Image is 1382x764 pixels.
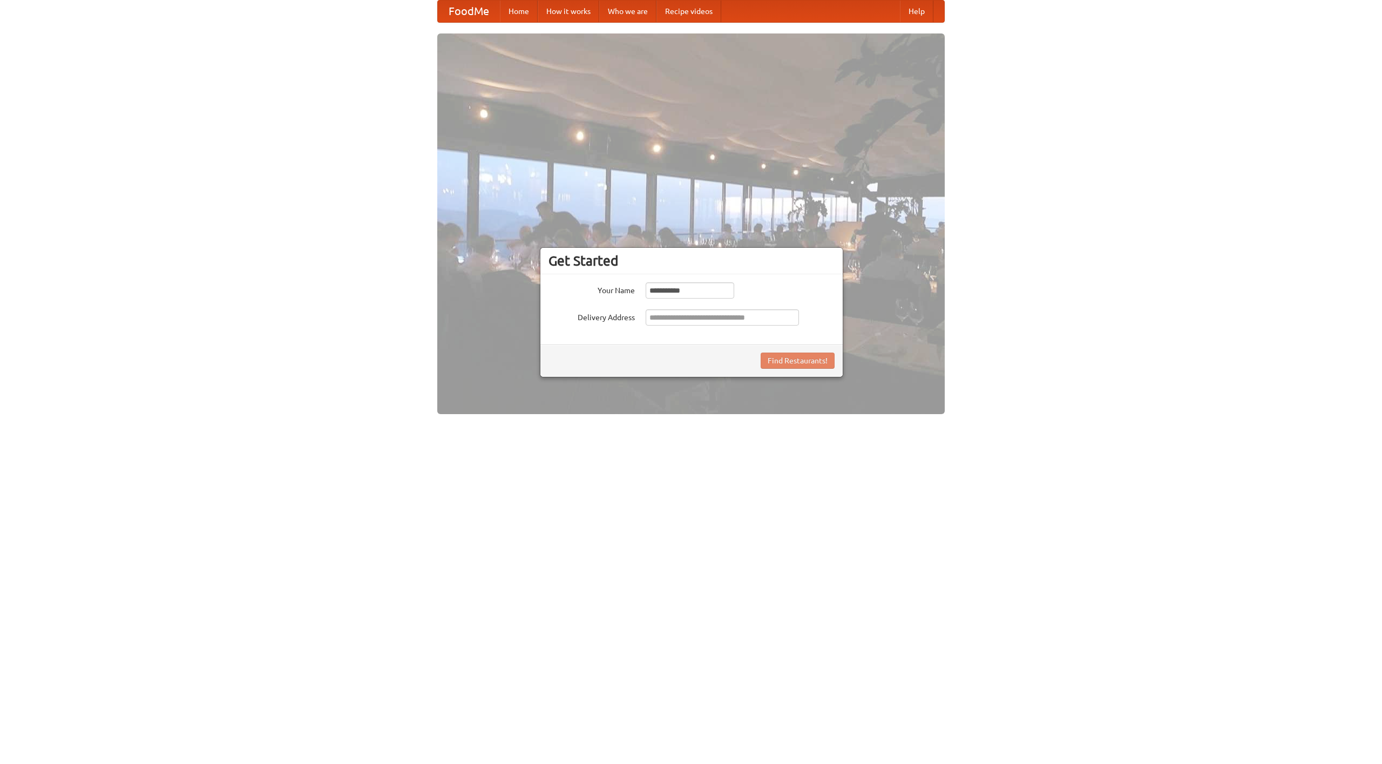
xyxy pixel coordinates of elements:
label: Delivery Address [548,309,635,323]
label: Your Name [548,282,635,296]
a: FoodMe [438,1,500,22]
button: Find Restaurants! [761,353,835,369]
a: Who we are [599,1,656,22]
a: Help [900,1,933,22]
a: How it works [538,1,599,22]
h3: Get Started [548,253,835,269]
a: Recipe videos [656,1,721,22]
a: Home [500,1,538,22]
